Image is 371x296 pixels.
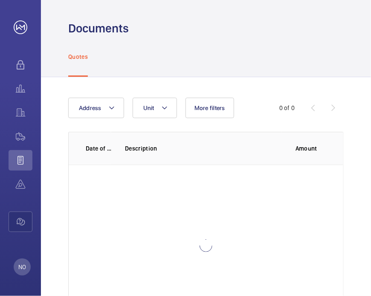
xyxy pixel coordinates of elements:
button: Address [68,98,124,118]
span: More filters [194,104,225,111]
span: Address [79,104,101,111]
button: More filters [185,98,234,118]
p: Amount [296,144,346,153]
p: Description [125,144,282,153]
p: Date of issue [86,144,111,153]
button: Unit [133,98,177,118]
p: Quotes [68,52,88,61]
p: NO [18,263,26,271]
div: 0 of 0 [279,104,295,112]
span: Unit [143,104,154,111]
h1: Documents [68,20,129,36]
